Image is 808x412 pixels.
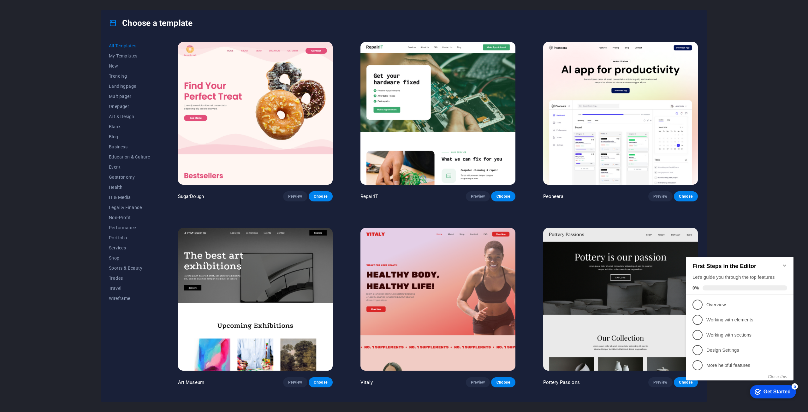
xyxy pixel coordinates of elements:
[109,63,150,69] span: New
[23,68,98,75] p: Working with elements
[309,377,333,387] button: Choose
[98,15,104,20] div: Minimize checklist
[109,164,150,170] span: Event
[360,228,515,371] img: Vitaly
[109,53,150,58] span: My Templates
[3,94,110,109] li: Design Settings
[3,49,110,64] li: Overview
[178,193,204,200] p: SugarDough
[360,42,515,185] img: RepairIT
[283,377,307,387] button: Preview
[109,175,150,180] span: Gastronomy
[491,377,515,387] button: Choose
[3,79,110,94] li: Working with sections
[314,380,328,385] span: Choose
[653,194,667,199] span: Preview
[109,61,150,71] button: New
[109,51,150,61] button: My Templates
[471,380,485,385] span: Preview
[109,74,150,79] span: Trending
[109,273,150,283] button: Trades
[109,172,150,182] button: Gastronomy
[109,192,150,202] button: IT & Media
[109,245,150,250] span: Services
[109,162,150,172] button: Event
[109,202,150,212] button: Legal & Finance
[109,253,150,263] button: Shop
[109,293,150,303] button: Wireframe
[109,286,150,291] span: Travel
[23,83,98,90] p: Working with sections
[80,140,107,146] div: Get Started
[109,101,150,111] button: Onepager
[3,64,110,79] li: Working with elements
[288,194,302,199] span: Preview
[109,18,193,28] h4: Choose a template
[109,266,150,271] span: Sports & Beauty
[9,26,104,32] div: Let's guide you through the top features
[543,228,698,371] img: Pottery Passions
[109,276,150,281] span: Trades
[109,233,150,243] button: Portfolio
[109,104,150,109] span: Onepager
[466,191,490,201] button: Preview
[178,42,333,185] img: SugarDough
[288,380,302,385] span: Preview
[109,84,150,89] span: Landingpage
[653,380,667,385] span: Preview
[466,377,490,387] button: Preview
[543,379,580,385] p: Pottery Passions
[109,81,150,91] button: Landingpage
[3,109,110,124] li: More helpful features
[109,185,150,190] span: Health
[648,191,672,201] button: Preview
[109,235,150,240] span: Portfolio
[9,15,104,21] h2: First Steps in the Editor
[360,193,378,200] p: RepairIT
[23,53,98,60] p: Overview
[84,126,104,131] button: Close this
[178,228,333,371] img: Art Museum
[109,94,150,99] span: Multipager
[283,191,307,201] button: Preview
[9,37,19,42] span: 0%
[314,194,328,199] span: Choose
[109,212,150,223] button: Non-Profit
[109,243,150,253] button: Services
[109,296,150,301] span: Wireframe
[109,142,150,152] button: Business
[109,154,150,159] span: Education & Culture
[66,137,112,150] div: Get Started 5 items remaining, 0% complete
[109,111,150,122] button: Art & Design
[674,191,698,201] button: Choose
[109,182,150,192] button: Health
[109,91,150,101] button: Multipager
[109,223,150,233] button: Performance
[109,134,150,139] span: Blog
[109,152,150,162] button: Education & Culture
[309,191,333,201] button: Choose
[109,255,150,260] span: Shop
[109,215,150,220] span: Non-Profit
[108,135,114,141] div: 5
[109,283,150,293] button: Travel
[679,194,693,199] span: Choose
[674,377,698,387] button: Choose
[23,99,98,105] p: Design Settings
[109,114,150,119] span: Art & Design
[496,380,510,385] span: Choose
[109,205,150,210] span: Legal & Finance
[360,379,373,385] p: Vitaly
[496,194,510,199] span: Choose
[543,42,698,185] img: Peoneera
[178,379,204,385] p: Art Museum
[109,144,150,149] span: Business
[23,114,98,120] p: More helpful features
[109,195,150,200] span: IT & Media
[109,124,150,129] span: Blank
[679,380,693,385] span: Choose
[648,377,672,387] button: Preview
[543,193,563,200] p: Peoneera
[109,43,150,48] span: All Templates
[109,71,150,81] button: Trending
